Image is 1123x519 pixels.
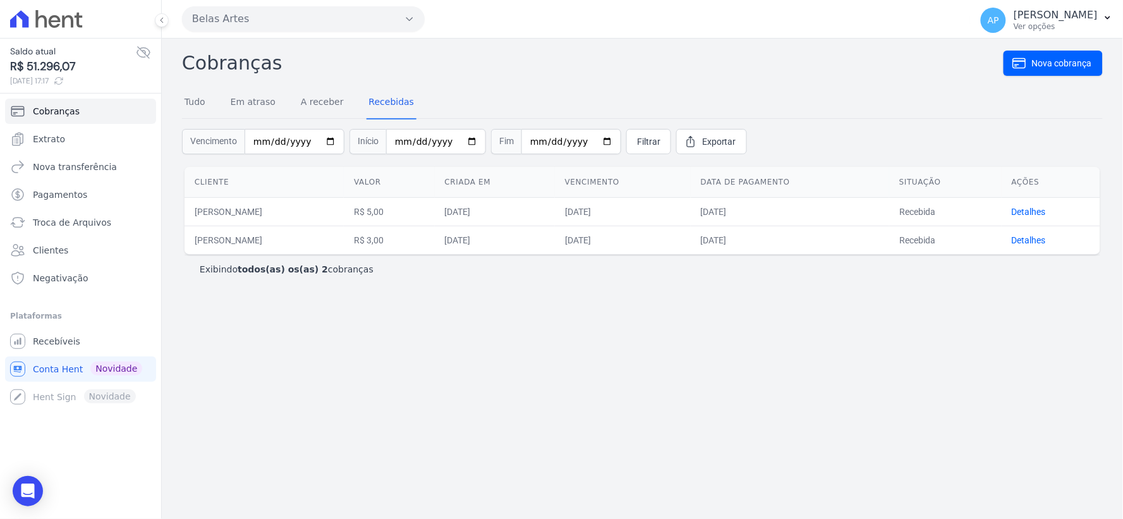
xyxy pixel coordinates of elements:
a: Pagamentos [5,182,156,207]
a: Recebíveis [5,329,156,354]
span: Início [349,129,386,154]
span: AP [988,16,999,25]
span: R$ 51.296,07 [10,58,136,75]
a: A receber [298,87,346,119]
th: Data de pagamento [691,167,889,198]
nav: Sidebar [10,99,151,410]
a: Cobranças [5,99,156,124]
span: Troca de Arquivos [33,216,111,229]
span: Exportar [702,135,736,148]
span: Vencimento [182,129,245,154]
span: Recebíveis [33,335,80,348]
th: Vencimento [555,167,691,198]
td: R$ 5,00 [344,197,434,226]
span: Extrato [33,133,65,145]
a: Negativação [5,266,156,291]
a: Em atraso [228,87,278,119]
span: Pagamentos [33,188,87,201]
a: Nova cobrança [1004,51,1103,76]
button: AP [PERSON_NAME] Ver opções [971,3,1123,38]
p: [PERSON_NAME] [1014,9,1098,21]
span: Nova cobrança [1032,57,1092,70]
td: [DATE] [435,226,555,254]
td: [PERSON_NAME] [185,197,344,226]
span: Filtrar [637,135,660,148]
a: Filtrar [626,129,671,154]
a: Conta Hent Novidade [5,357,156,382]
td: [DATE] [435,197,555,226]
div: Open Intercom Messenger [13,476,43,506]
span: Novidade [90,362,142,376]
td: [DATE] [555,197,691,226]
a: Clientes [5,238,156,263]
td: [DATE] [691,197,889,226]
span: Clientes [33,244,68,257]
a: Recebidas [367,87,417,119]
th: Situação [889,167,1002,198]
a: Tudo [182,87,208,119]
span: Conta Hent [33,363,83,376]
th: Criada em [435,167,555,198]
td: [PERSON_NAME] [185,226,344,254]
div: Plataformas [10,308,151,324]
th: Valor [344,167,434,198]
p: Ver opções [1014,21,1098,32]
a: Exportar [676,129,747,154]
span: Saldo atual [10,45,136,58]
a: Detalhes [1012,235,1046,245]
button: Belas Artes [182,6,425,32]
span: Negativação [33,272,88,284]
b: todos(as) os(as) 2 [238,264,328,274]
td: [DATE] [691,226,889,254]
th: Cliente [185,167,344,198]
span: Nova transferência [33,161,117,173]
a: Extrato [5,126,156,152]
a: Detalhes [1012,207,1046,217]
td: Recebida [889,197,1002,226]
td: R$ 3,00 [344,226,434,254]
a: Troca de Arquivos [5,210,156,235]
h2: Cobranças [182,49,1004,77]
th: Ações [1002,167,1100,198]
span: [DATE] 17:17 [10,75,136,87]
p: Exibindo cobranças [200,263,373,276]
a: Nova transferência [5,154,156,180]
td: Recebida [889,226,1002,254]
td: [DATE] [555,226,691,254]
span: Fim [491,129,521,154]
span: Cobranças [33,105,80,118]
